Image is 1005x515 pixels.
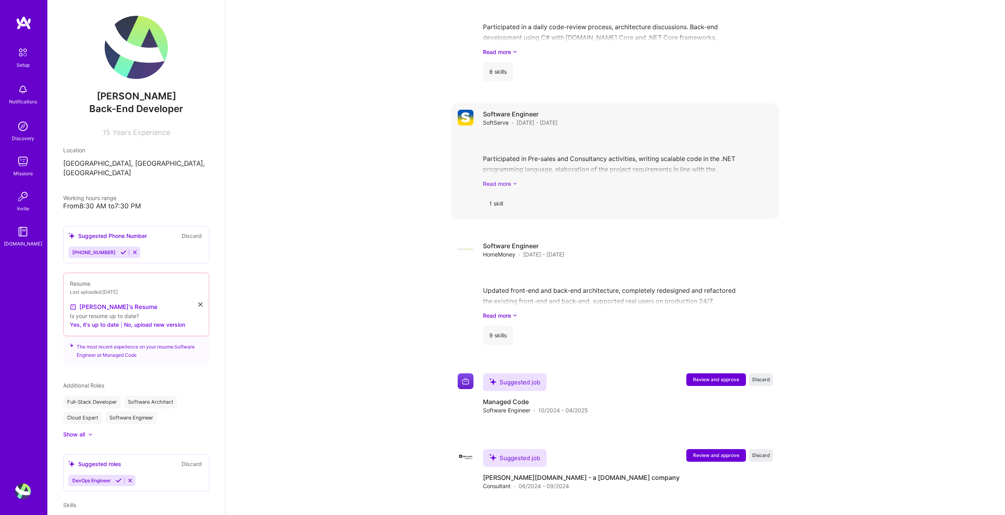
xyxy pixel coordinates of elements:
a: Read more [483,180,773,188]
div: Suggested Phone Number [68,232,147,240]
img: Company logo [458,373,473,389]
span: | [120,320,122,329]
img: Invite [15,189,31,204]
h4: Software Engineer [483,110,558,118]
i: icon SuggestedTeams [68,232,75,239]
div: Suggested roles [68,460,121,468]
span: · [518,250,520,258]
p: [GEOGRAPHIC_DATA], [GEOGRAPHIC_DATA], [GEOGRAPHIC_DATA] [63,159,209,178]
span: Back-End Developer [89,103,183,114]
div: Software Architect [124,396,177,408]
img: Company logo [458,242,473,257]
div: 9 skills [483,326,513,345]
img: logo [16,16,32,30]
span: 15 [103,128,110,137]
div: Cloud Expert [63,412,102,424]
i: icon ArrowDownSecondaryDark [513,180,517,188]
div: Missions [13,169,33,178]
span: [PHONE_NUMBER] [72,249,116,255]
img: Resume [70,304,76,310]
div: 8 skills [483,62,513,81]
span: Review and approve [693,452,739,459]
div: The most recent experience on your resume: Software Engineer at Managed Code [63,331,209,365]
img: User Avatar [105,16,168,79]
button: Yes, it's up to date [70,320,119,330]
div: 1 skill [483,194,509,213]
div: Notifications [9,97,37,106]
i: icon SuggestedTeams [68,461,75,467]
span: · [514,482,515,490]
img: setup [15,44,31,61]
span: [DATE] - [DATE] [517,118,558,127]
i: Accept [120,249,126,255]
i: icon ArrowDownSecondaryDark [513,311,517,320]
span: SoftServe [483,118,509,127]
i: icon ArrowDownSecondaryDark [513,48,517,56]
i: Reject [127,478,133,483]
a: Read more [483,311,773,320]
a: Read more [483,48,773,56]
span: DevOps Engineer [72,478,111,483]
span: Skills [63,502,76,508]
div: Setup [17,61,30,69]
span: 10/2024 - 04/2025 [538,406,588,414]
span: 06/2024 - 09/2024 [518,482,569,490]
span: Discard [752,376,770,383]
i: icon SuggestedTeams [489,454,496,461]
button: No, upload new version [124,320,185,330]
img: guide book [15,224,31,240]
img: Company logo [458,449,473,465]
img: teamwork [15,154,31,169]
img: discovery [15,118,31,134]
div: Is your resume up to date? [70,312,203,320]
div: [DOMAIN_NAME] [4,240,42,248]
a: [PERSON_NAME]'s Resume [70,302,158,312]
h4: [PERSON_NAME][DOMAIN_NAME] - a [DOMAIN_NAME] company [483,473,680,482]
h4: Software Engineer [483,242,564,250]
i: icon SuggestedTeams [70,343,73,348]
img: bell [15,82,31,97]
i: Accept [116,478,122,483]
span: Software Engineer [483,406,530,414]
button: Discard [179,459,204,468]
div: Software Engineer [105,412,157,424]
span: · [512,118,513,127]
span: Review and approve [693,376,739,383]
i: Reject [132,249,138,255]
div: From 8:30 AM to 7:30 PM [63,202,209,210]
i: icon SuggestedTeams [489,378,496,385]
span: [PERSON_NAME] [63,90,209,102]
span: Years Experience [113,128,170,137]
button: Discard [179,231,204,240]
span: Working hours range [63,195,116,201]
span: [DATE] - [DATE] [523,250,564,258]
span: Discard [752,452,770,459]
span: Additional Roles [63,382,104,389]
div: Full-Stack Developer [63,396,121,408]
h4: Managed Code [483,397,588,406]
div: Location [63,146,209,154]
i: icon Close [198,302,203,307]
div: Last uploaded: [DATE] [70,288,203,296]
div: Suggested job [483,449,547,467]
div: Show all [63,431,85,438]
span: Resume [70,280,90,287]
span: Consultant [483,482,511,490]
div: Invite [17,204,29,213]
img: Company logo [458,110,473,125]
span: HomeMoney [483,250,515,258]
div: Discovery [12,134,34,142]
span: · [533,406,535,414]
img: User Avatar [15,483,31,499]
div: Suggested job [483,373,547,391]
